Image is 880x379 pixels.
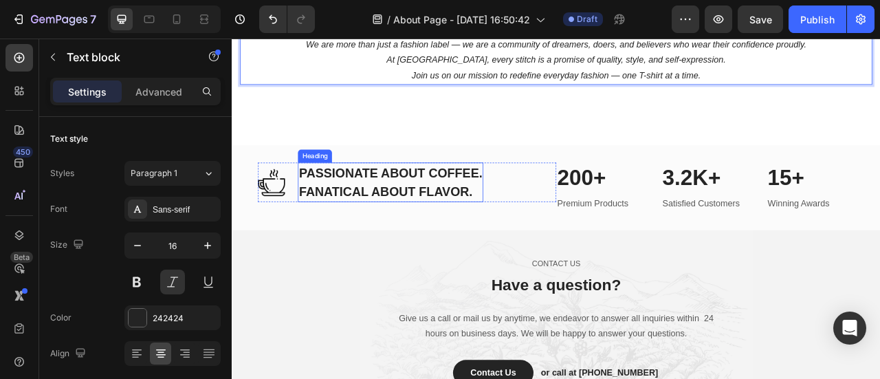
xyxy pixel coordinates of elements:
[10,252,33,263] div: Beta
[153,204,217,216] div: Sans-serif
[50,167,74,180] div: Styles
[577,13,597,25] span: Draft
[5,6,102,33] button: 7
[135,85,182,99] p: Advanced
[90,11,96,28] p: 7
[789,6,846,33] button: Publish
[197,21,628,32] i: At [GEOGRAPHIC_DATA], every stitch is a promise of quality, style, and self-expression.
[749,14,772,25] span: Save
[50,312,71,324] div: Color
[85,159,318,206] p: PASSIONATE ABOUT COFFEE. FANATICAL ABOUT FLAVOR.
[681,159,791,195] p: 15+
[153,312,217,325] div: 242424
[124,161,221,186] button: Paragraph 1
[548,200,657,220] p: Satisfied Customers
[50,345,89,363] div: Align
[131,167,177,180] span: Paragraph 1
[87,143,124,155] div: Heading
[414,200,523,220] p: Premium Products
[33,166,67,200] img: Alt Image
[800,12,835,27] div: Publish
[259,6,315,33] div: Undo/Redo
[208,301,617,327] p: Have a question?
[548,159,657,195] p: 3.2K+
[681,200,791,220] p: Winning Awards
[232,39,880,379] iframe: Design area
[414,159,523,195] p: 200+
[833,312,866,345] div: Open Intercom Messenger
[94,1,731,13] i: We are more than just a fashion label — we are a community of dreamers, doers, and believers who ...
[393,12,530,27] span: About Page - [DATE] 16:50:42
[50,236,87,255] div: Size
[13,147,33,158] div: 450
[67,49,184,65] p: Text block
[50,203,67,215] div: Font
[738,6,783,33] button: Save
[387,12,390,27] span: /
[68,85,107,99] p: Settings
[50,133,88,145] div: Text style
[229,41,597,52] i: Join us on our mission to redefine everyday fashion — one T-shirt at a time.
[208,278,617,295] p: CONTACT US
